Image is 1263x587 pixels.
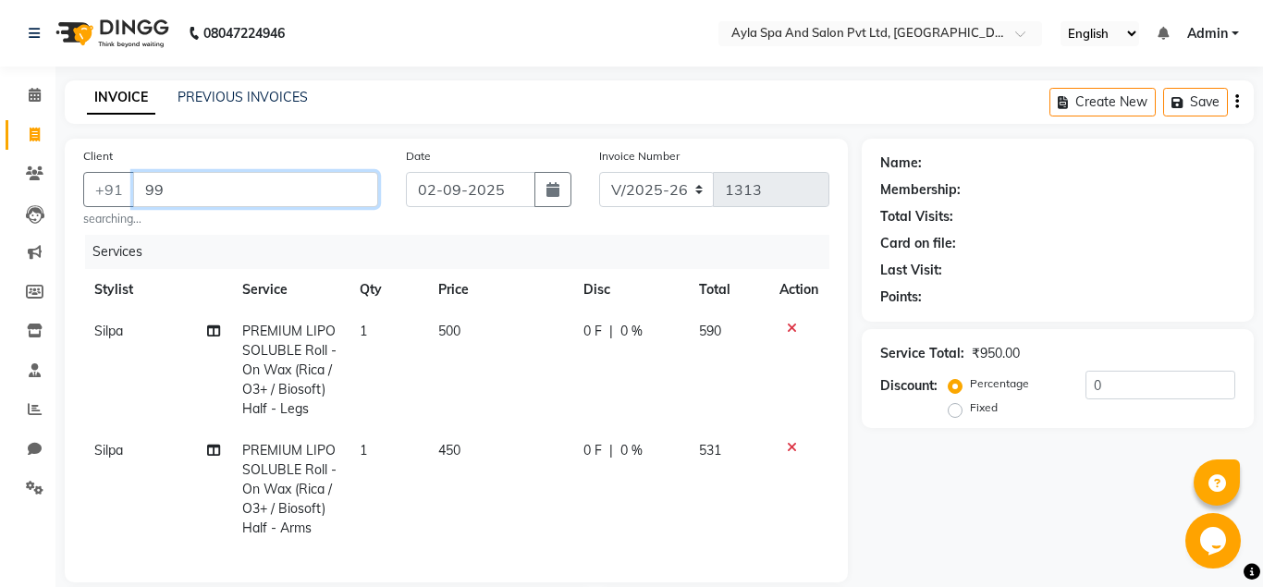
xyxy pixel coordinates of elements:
div: Discount: [880,376,938,396]
th: Service [231,269,349,311]
span: 0 F [583,441,602,460]
span: 500 [438,323,460,339]
div: Services [85,235,843,269]
span: 0 F [583,322,602,341]
span: 1 [360,442,367,459]
a: PREVIOUS INVOICES [178,89,308,105]
th: Total [688,269,769,311]
span: 450 [438,442,460,459]
span: Admin [1187,24,1228,43]
button: Create New [1049,88,1156,116]
div: Last Visit: [880,261,942,280]
label: Date [406,148,431,165]
label: Invoice Number [599,148,680,165]
div: Card on file: [880,234,956,253]
span: 0 % [620,441,643,460]
span: 0 % [620,322,643,341]
iframe: chat widget [1185,513,1245,569]
th: Price [427,269,573,311]
button: Save [1163,88,1228,116]
img: logo [47,7,174,59]
th: Disc [572,269,687,311]
div: Service Total: [880,344,964,363]
span: | [609,322,613,341]
input: Search by Name/Mobile/Email/Code [133,172,378,207]
span: | [609,441,613,460]
th: Stylist [83,269,231,311]
span: 1 [360,323,367,339]
span: 590 [699,323,721,339]
button: +91 [83,172,135,207]
span: 531 [699,442,721,459]
label: Percentage [970,375,1029,392]
label: Fixed [970,399,998,416]
label: Client [83,148,113,165]
div: ₹950.00 [972,344,1020,363]
div: Membership: [880,180,961,200]
small: searching... [83,211,378,227]
span: Silpa [94,442,123,459]
span: PREMIUM LIPOSOLUBLE Roll - On Wax (Rica / O3+ / Biosoft) Half - Legs [242,323,337,417]
span: PREMIUM LIPOSOLUBLE Roll - On Wax (Rica / O3+ / Biosoft) Half - Arms [242,442,337,536]
div: Points: [880,287,922,307]
th: Action [768,269,829,311]
th: Qty [349,269,427,311]
a: INVOICE [87,81,155,115]
span: Silpa [94,323,123,339]
div: Total Visits: [880,207,953,226]
div: Name: [880,153,922,173]
b: 08047224946 [203,7,285,59]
